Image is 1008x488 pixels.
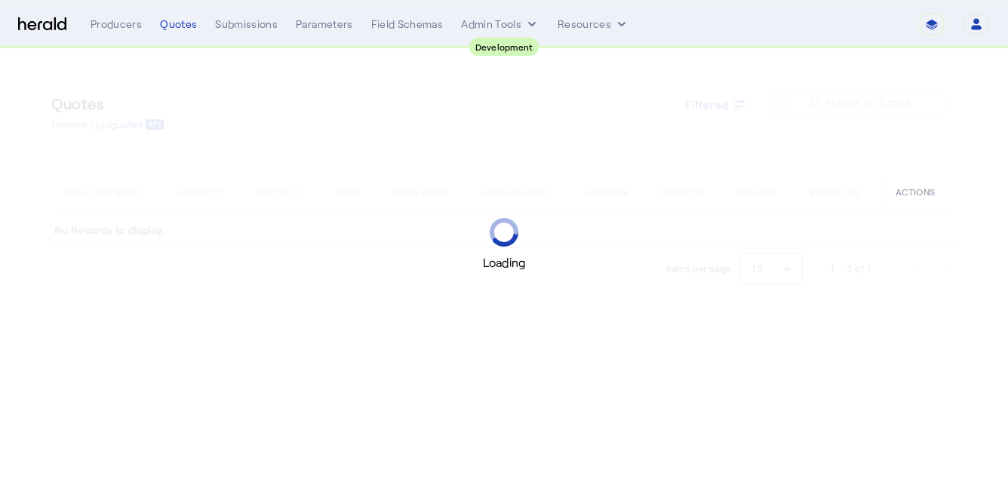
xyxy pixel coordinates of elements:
[371,17,444,32] div: Field Schemas
[160,17,197,32] div: Quotes
[469,38,539,56] div: Development
[461,17,539,32] button: internal dropdown menu
[296,17,353,32] div: Parameters
[18,17,66,32] img: Herald Logo
[215,17,278,32] div: Submissions
[558,17,629,32] button: Resources dropdown menu
[884,170,957,213] th: ACTIONS
[91,17,142,32] div: Producers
